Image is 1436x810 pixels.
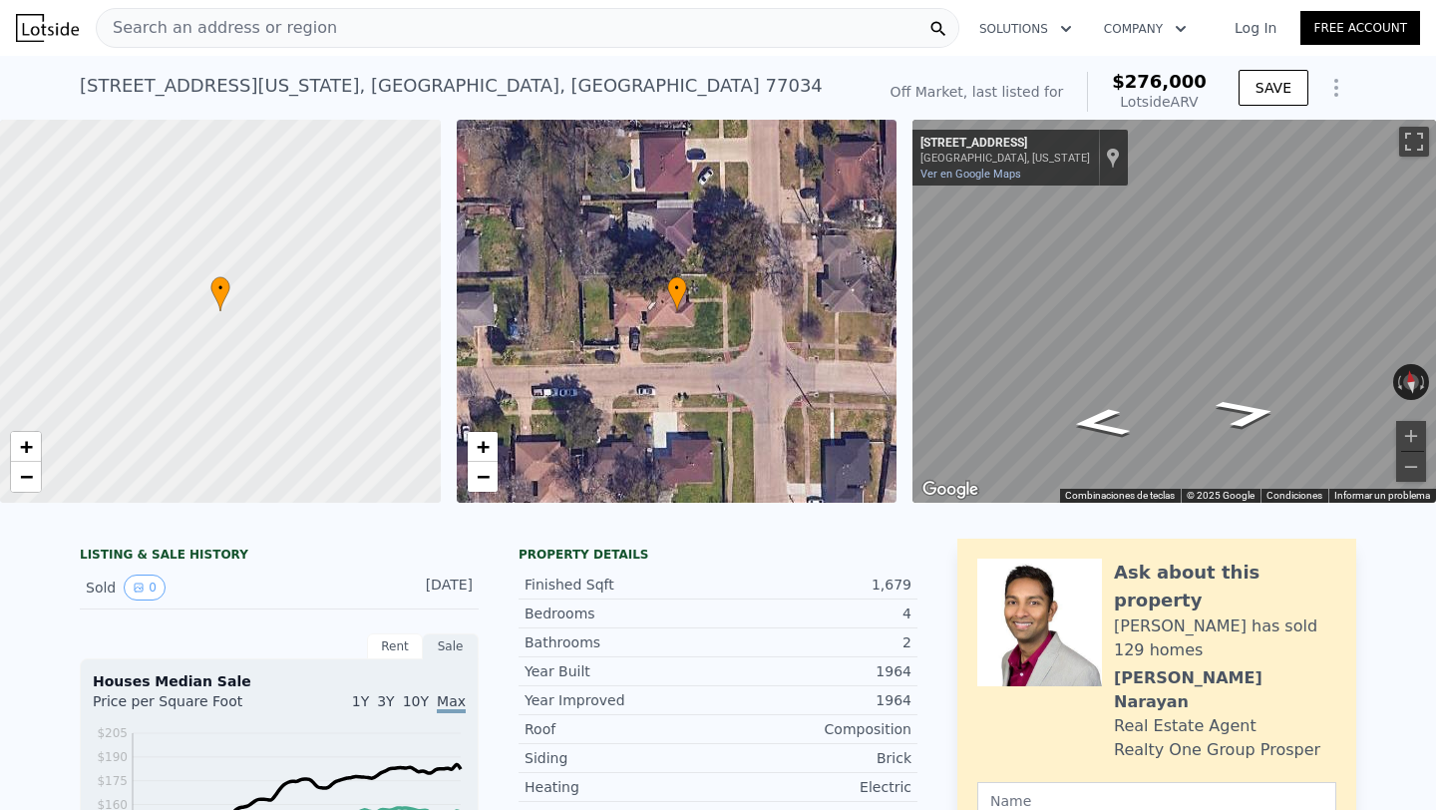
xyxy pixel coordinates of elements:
a: Log In [1211,18,1300,38]
div: Year Improved [525,690,718,710]
div: Sold [86,575,263,601]
div: • [667,276,687,311]
span: + [476,434,489,459]
div: Sale [423,633,479,659]
button: Solutions [963,11,1088,47]
a: Zoom in [468,432,498,462]
a: Mostrar ubicación en el mapa [1106,147,1120,169]
div: Real Estate Agent [1114,714,1256,738]
a: Zoom out [11,462,41,492]
span: Search an address or region [97,16,337,40]
path: Ir al este, Globe St [1189,391,1304,435]
button: View historical data [124,575,166,601]
tspan: $175 [97,774,128,788]
div: Roof [525,719,718,739]
div: 1,679 [718,575,911,595]
div: [STREET_ADDRESS] [920,136,1090,152]
div: Brick [718,748,911,768]
button: SAVE [1239,70,1308,106]
span: • [210,279,230,297]
a: Zoom out [468,462,498,492]
div: Mapa [912,120,1436,503]
div: 2 [718,632,911,652]
div: 4 [718,604,911,623]
div: Property details [519,547,917,563]
div: Realty One Group Prosper [1114,738,1320,762]
button: Alejar [1396,452,1426,482]
div: 1964 [718,661,911,681]
div: [DATE] [384,575,473,601]
span: 3Y [377,693,394,709]
div: Bathrooms [525,632,718,652]
div: • [210,276,230,311]
div: Year Built [525,661,718,681]
img: Lotside [16,14,79,42]
div: Composition [718,719,911,739]
span: • [667,279,687,297]
span: − [20,464,33,489]
div: Bedrooms [525,604,718,623]
div: LISTING & SALE HISTORY [80,547,479,567]
button: Company [1088,11,1203,47]
button: Rotar en sentido antihorario [1393,364,1404,400]
span: − [476,464,489,489]
div: Price per Square Foot [93,691,279,723]
div: Finished Sqft [525,575,718,595]
div: Heating [525,777,718,797]
a: Ver en Google Maps [920,168,1021,181]
div: Houses Median Sale [93,671,466,691]
div: 1964 [718,690,911,710]
a: Condiciones (se abre en una nueva pestaña) [1266,490,1322,501]
span: + [20,434,33,459]
button: Show Options [1316,68,1356,108]
div: [PERSON_NAME] has sold 129 homes [1114,614,1336,662]
div: Rent [367,633,423,659]
div: Street View [912,120,1436,503]
span: 1Y [352,693,369,709]
span: 10Y [403,693,429,709]
span: Max [437,693,466,713]
div: [GEOGRAPHIC_DATA], [US_STATE] [920,152,1090,165]
div: [STREET_ADDRESS][US_STATE] , [GEOGRAPHIC_DATA] , [GEOGRAPHIC_DATA] 77034 [80,72,823,100]
button: Rotar en el sentido de las manecillas del reloj [1419,364,1430,400]
div: Siding [525,748,718,768]
button: Acercar [1396,421,1426,451]
div: Off Market, last listed for [891,82,1064,102]
img: Google [917,477,983,503]
a: Zoom in [11,432,41,462]
button: Activar o desactivar la vista de pantalla completa [1399,127,1429,157]
a: Abrir esta área en Google Maps (se abre en una ventana nueva) [917,477,983,503]
tspan: $205 [97,726,128,740]
a: Informar un problema [1334,490,1430,501]
path: Ir al oeste, Globe St [1046,402,1155,444]
div: Ask about this property [1114,559,1336,614]
div: [PERSON_NAME] Narayan [1114,666,1336,714]
button: Restablecer la vista [1401,363,1421,401]
span: $276,000 [1112,71,1207,92]
a: Free Account [1300,11,1420,45]
button: Combinaciones de teclas [1065,489,1175,503]
tspan: $190 [97,750,128,764]
div: Lotside ARV [1112,92,1207,112]
span: © 2025 Google [1187,490,1255,501]
div: Electric [718,777,911,797]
